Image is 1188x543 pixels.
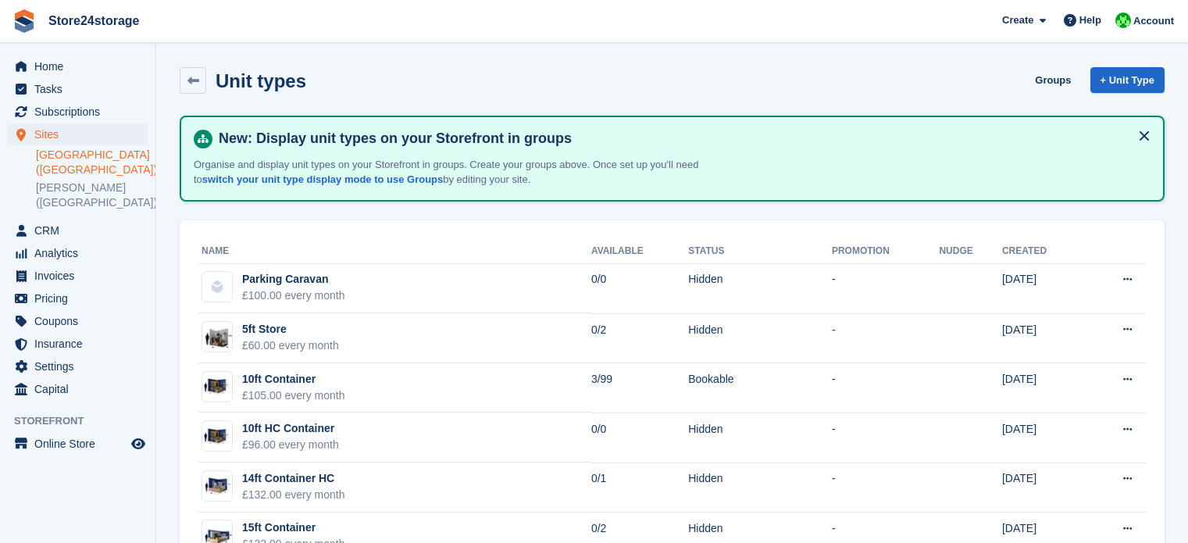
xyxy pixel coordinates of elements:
td: Hidden [688,463,832,513]
h4: New: Display unit types on your Storefront in groups [212,130,1151,148]
a: menu [8,55,148,77]
span: Subscriptions [34,101,128,123]
div: £132.00 every month [242,487,345,503]
h2: Unit types [216,70,306,91]
a: [GEOGRAPHIC_DATA] ([GEOGRAPHIC_DATA]) [36,148,148,177]
div: 14ft Container HC [242,470,345,487]
span: Account [1133,13,1174,29]
a: + Unit Type [1090,67,1165,93]
span: Online Store [34,433,128,455]
div: 15ft Container [242,520,345,536]
a: Groups [1029,67,1077,93]
a: menu [8,310,148,332]
td: Hidden [688,263,832,313]
a: [PERSON_NAME] ([GEOGRAPHIC_DATA]) [36,180,148,210]
span: Analytics [34,242,128,264]
td: - [832,263,940,313]
div: 10ft Container [242,371,345,388]
p: Organise and display unit types on your Storefront in groups. Create your groups above. Once set ... [194,157,740,188]
td: [DATE] [1002,363,1085,413]
div: £105.00 every month [242,388,345,404]
a: menu [8,288,148,309]
span: Home [34,55,128,77]
td: [DATE] [1002,413,1085,463]
img: manston.png [202,376,232,397]
img: stora-icon-8386f47178a22dfd0bd8f6a31ec36ba5ce8667c1dd55bd0f319d3a0aa187defe.svg [12,9,36,33]
td: Hidden [688,313,832,363]
span: CRM [34,220,128,241]
a: menu [8,242,148,264]
a: switch your unit type display mode to use Groups [202,173,443,185]
td: 0/2 [591,313,688,363]
img: blank-unit-type-icon-ffbac7b88ba66c5e286b0e438baccc4b9c83835d4c34f86887a83fc20ec27e7b.svg [202,272,232,302]
span: Coupons [34,310,128,332]
img: Tracy Harper [1115,13,1131,28]
a: menu [8,378,148,400]
td: [DATE] [1002,463,1085,513]
span: Settings [34,355,128,377]
a: menu [8,333,148,355]
div: £60.00 every month [242,338,339,354]
span: Create [1002,13,1033,28]
span: Tasks [34,78,128,100]
td: 3/99 [591,363,688,413]
span: Pricing [34,288,128,309]
span: Sites [34,123,128,145]
img: 14ft.png [202,475,232,498]
a: Store24storage [42,8,146,34]
span: Storefront [14,413,155,429]
th: Created [1002,239,1085,264]
a: menu [8,433,148,455]
div: £96.00 every month [242,437,339,453]
td: - [832,463,940,513]
th: Promotion [832,239,940,264]
a: menu [8,220,148,241]
td: 0/0 [591,413,688,463]
div: 5ft Store [242,321,339,338]
th: Status [688,239,832,264]
td: [DATE] [1002,313,1085,363]
th: Name [198,239,591,264]
img: manston.png [202,426,232,447]
div: 10ft HC Container [242,420,339,437]
span: Capital [34,378,128,400]
a: Preview store [129,434,148,453]
td: - [832,313,940,363]
a: menu [8,78,148,100]
td: - [832,413,940,463]
a: menu [8,355,148,377]
th: Available [591,239,688,264]
img: 5ft%20unit%20Stora.png [202,324,232,348]
td: Bookable [688,363,832,413]
div: £100.00 every month [242,288,345,304]
td: 0/0 [591,263,688,313]
a: menu [8,265,148,287]
span: Help [1079,13,1101,28]
td: - [832,363,940,413]
span: Insurance [34,333,128,355]
td: [DATE] [1002,263,1085,313]
span: Invoices [34,265,128,287]
div: Parking Caravan [242,271,345,288]
a: menu [8,123,148,145]
th: Nudge [939,239,1002,264]
a: menu [8,101,148,123]
td: Hidden [688,413,832,463]
td: 0/1 [591,463,688,513]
